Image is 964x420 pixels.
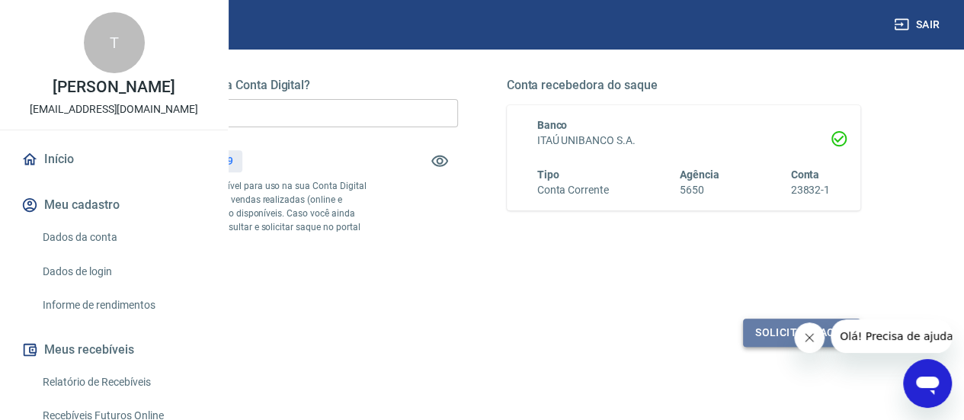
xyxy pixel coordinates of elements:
[104,179,369,248] p: *Corresponde ao saldo disponível para uso na sua Conta Digital Vindi. Incluindo os valores das ve...
[680,182,719,198] h6: 5650
[743,319,860,347] button: Solicitar saque
[37,290,210,321] a: Informe de rendimentos
[37,222,210,253] a: Dados da conta
[18,143,210,176] a: Início
[537,182,609,198] h6: Conta Corrente
[790,168,819,181] span: Conta
[790,182,830,198] h6: 23832-1
[30,101,198,117] p: [EMAIL_ADDRESS][DOMAIN_NAME]
[18,333,210,367] button: Meus recebíveis
[84,12,145,73] div: T
[9,11,128,23] span: Olá! Precisa de ajuda?
[507,78,861,93] h5: Conta recebedora do saque
[37,256,210,287] a: Dados de login
[37,367,210,398] a: Relatório de Recebíveis
[537,119,568,131] span: Banco
[891,11,946,39] button: Sair
[185,153,233,169] p: R$ 274,39
[104,78,458,93] h5: Quanto deseja sacar da Conta Digital?
[903,359,952,408] iframe: Botão para abrir a janela de mensagens
[537,133,831,149] h6: ITAÚ UNIBANCO S.A.
[794,322,825,353] iframe: Fechar mensagem
[680,168,719,181] span: Agência
[537,168,559,181] span: Tipo
[18,188,210,222] button: Meu cadastro
[53,79,175,95] p: [PERSON_NAME]
[831,319,952,353] iframe: Mensagem da empresa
